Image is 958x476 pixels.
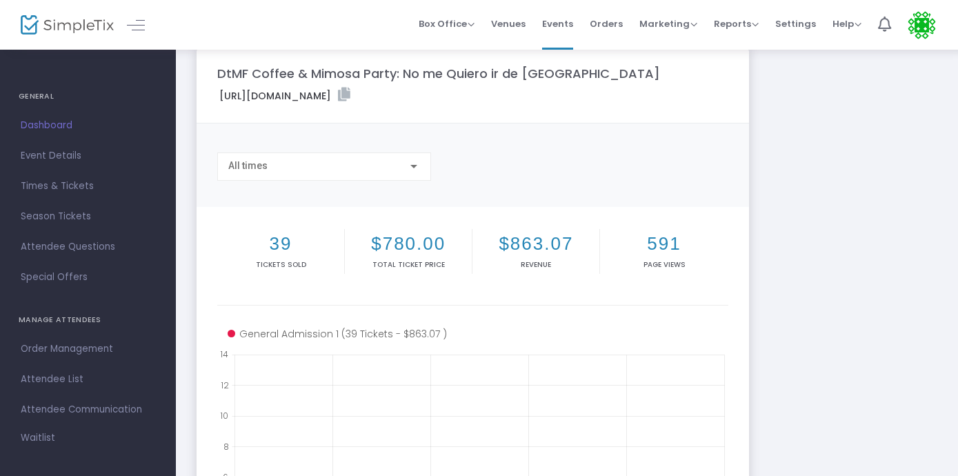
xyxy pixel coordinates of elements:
span: Settings [775,6,816,41]
span: Special Offers [21,268,155,286]
span: Events [542,6,573,41]
span: Season Tickets [21,208,155,226]
span: Attendee List [21,370,155,388]
text: 14 [220,348,228,360]
span: Dashboard [21,117,155,135]
span: Attendee Questions [21,238,155,256]
h4: GENERAL [19,83,157,110]
span: Event Details [21,147,155,165]
span: All times [228,160,268,171]
span: Attendee Communication [21,401,155,419]
p: Total Ticket Price [348,259,469,270]
span: Times & Tickets [21,177,155,195]
p: Revenue [475,259,597,270]
span: Reports [714,17,759,30]
span: Waitlist [21,431,55,445]
p: Tickets sold [220,259,341,270]
h2: $780.00 [348,233,469,255]
text: 12 [221,379,229,390]
span: Orders [590,6,623,41]
h2: 39 [220,233,341,255]
h2: $863.07 [475,233,597,255]
span: Order Management [21,340,155,358]
span: Help [832,17,861,30]
h2: 591 [603,233,725,255]
text: 10 [220,410,228,422]
text: 8 [223,440,229,452]
p: Page Views [603,259,725,270]
label: [URL][DOMAIN_NAME] [219,88,350,103]
m-panel-title: DtMF Coffee & Mimosa Party: No me Quiero ir de [GEOGRAPHIC_DATA] [217,64,660,83]
h4: MANAGE ATTENDEES [19,306,157,334]
span: Venues [491,6,526,41]
span: Marketing [639,17,697,30]
span: Box Office [419,17,475,30]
